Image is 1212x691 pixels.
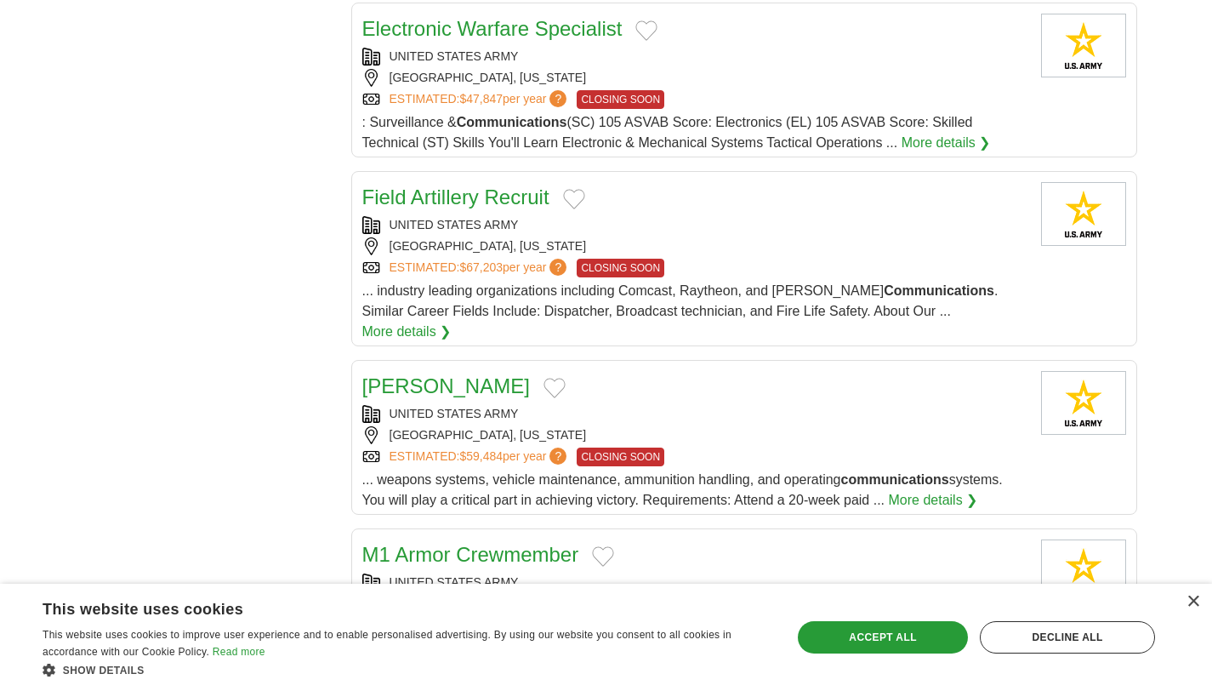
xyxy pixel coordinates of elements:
span: ... industry leading organizations including Comcast, Raytheon, and [PERSON_NAME] . Similar Caree... [362,283,999,318]
span: This website uses cookies to improve user experience and to enable personalised advertising. By u... [43,629,731,658]
span: Show details [63,665,145,677]
a: Field Artillery Recruit [362,186,549,208]
button: Add to favorite jobs [592,546,614,567]
img: United States Army logo [1041,182,1126,246]
span: CLOSING SOON [577,448,664,466]
strong: communications [841,472,949,487]
a: [PERSON_NAME] [362,374,530,397]
a: More details ❯ [902,133,991,153]
a: ESTIMATED:$47,847per year? [390,90,571,109]
span: ? [549,448,566,465]
a: UNITED STATES ARMY [390,49,519,63]
button: Add to favorite jobs [563,189,585,209]
span: ... weapons systems, vehicle maintenance, ammunition handling, and operating systems. You will pl... [362,472,1003,507]
strong: Communications [884,283,994,298]
span: $59,484 [459,449,503,463]
a: More details ❯ [888,490,977,511]
button: Add to favorite jobs [635,20,657,41]
a: UNITED STATES ARMY [390,407,519,420]
span: $47,847 [459,92,503,106]
a: UNITED STATES ARMY [390,218,519,231]
div: Show details [43,661,770,678]
a: Read more, opens a new window [213,646,265,658]
img: United States Army logo [1041,371,1126,435]
span: CLOSING SOON [577,259,664,277]
div: Close [1186,596,1199,608]
a: More details ❯ [362,322,452,342]
a: ESTIMATED:$59,484per year? [390,448,571,466]
span: CLOSING SOON [577,90,664,109]
span: ? [549,259,566,276]
a: ESTIMATED:$67,203per year? [390,259,571,277]
div: Decline all [980,621,1155,654]
div: Accept all [798,621,968,654]
a: M1 Armor Crewmember [362,543,579,566]
strong: Communications [457,115,567,129]
span: ? [549,90,566,107]
span: : Surveillance & (SC) 105 ASVAB Score: Electronics (EL) 105 ASVAB Score: Skilled Technical (ST) S... [362,115,973,150]
div: [GEOGRAPHIC_DATA], [US_STATE] [362,426,1027,444]
img: United States Army logo [1041,540,1126,603]
div: [GEOGRAPHIC_DATA], [US_STATE] [362,69,1027,87]
span: $67,203 [459,260,503,274]
a: UNITED STATES ARMY [390,575,519,589]
button: Add to favorite jobs [543,378,566,398]
img: United States Army logo [1041,14,1126,77]
div: This website uses cookies [43,594,727,620]
a: Electronic Warfare Specialist [362,17,623,40]
div: [GEOGRAPHIC_DATA], [US_STATE] [362,237,1027,255]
